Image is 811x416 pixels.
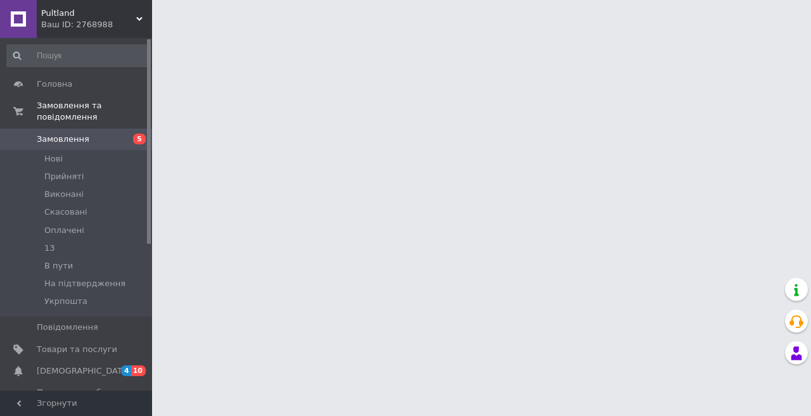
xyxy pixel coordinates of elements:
[133,134,146,144] span: 5
[37,344,117,355] span: Товари та послуги
[37,322,98,333] span: Повідомлення
[37,134,89,145] span: Замовлення
[37,100,152,123] span: Замовлення та повідомлення
[44,243,55,254] span: 13
[44,296,87,307] span: Укрпошта
[37,79,72,90] span: Головна
[121,365,131,376] span: 4
[37,365,131,377] span: [DEMOGRAPHIC_DATA]
[44,206,87,218] span: Скасовані
[44,225,84,236] span: Оплачені
[44,189,84,200] span: Виконані
[41,8,136,19] span: Pultland
[37,387,117,410] span: Показники роботи компанії
[44,260,73,272] span: В пути
[44,171,84,182] span: Прийняті
[41,19,152,30] div: Ваш ID: 2768988
[44,153,63,165] span: Нові
[44,278,125,289] span: На підтвердження
[131,365,146,376] span: 10
[6,44,150,67] input: Пошук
